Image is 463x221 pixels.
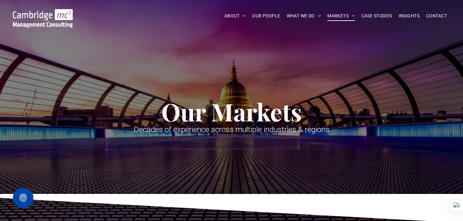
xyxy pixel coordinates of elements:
[284,11,324,21] a: WHAT WE DO
[221,11,249,21] a: ABOUT
[134,125,329,134] span: Decades of experience across multiple industries & regions
[13,10,73,17] a: Your Business Transformed | Cambridge Management Consulting
[324,11,358,21] a: MARKETS
[249,11,283,21] a: OUR PEOPLE
[161,95,302,128] span: Our Markets
[358,11,395,21] a: CASE STUDIES
[13,9,73,28] img: Go to Homepage
[395,11,423,21] a: INSIGHTS
[423,11,450,21] a: CONTACT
